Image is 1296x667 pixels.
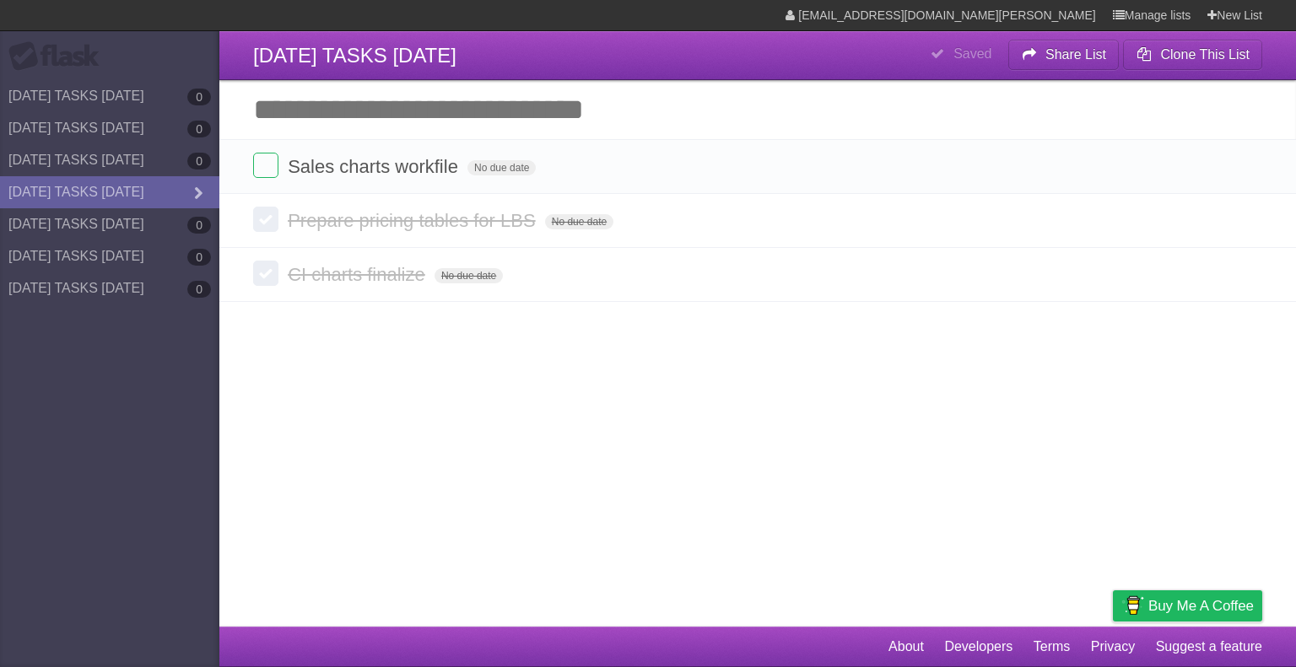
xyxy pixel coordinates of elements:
[1091,631,1135,663] a: Privacy
[467,160,536,175] span: No due date
[1034,631,1071,663] a: Terms
[1148,591,1254,621] span: Buy me a coffee
[1156,631,1262,663] a: Suggest a feature
[1123,40,1262,70] button: Clone This List
[187,217,211,234] b: 0
[1113,590,1262,621] a: Buy me a coffee
[288,210,540,231] span: Prepare pricing tables for LBS
[187,281,211,298] b: 0
[288,156,462,177] span: Sales charts workfile
[253,207,278,232] label: Done
[944,631,1012,663] a: Developers
[1121,591,1144,620] img: Buy me a coffee
[1160,47,1250,62] b: Clone This List
[545,214,613,229] span: No due date
[953,46,991,61] b: Saved
[187,249,211,266] b: 0
[187,121,211,137] b: 0
[8,41,110,72] div: Flask
[888,631,924,663] a: About
[435,268,503,283] span: No due date
[187,153,211,169] b: 0
[1008,40,1120,70] button: Share List
[253,44,456,67] span: [DATE] TASKS [DATE]
[187,89,211,105] b: 0
[253,153,278,178] label: Done
[288,264,429,285] span: CI charts finalize
[1045,47,1106,62] b: Share List
[253,261,278,286] label: Done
